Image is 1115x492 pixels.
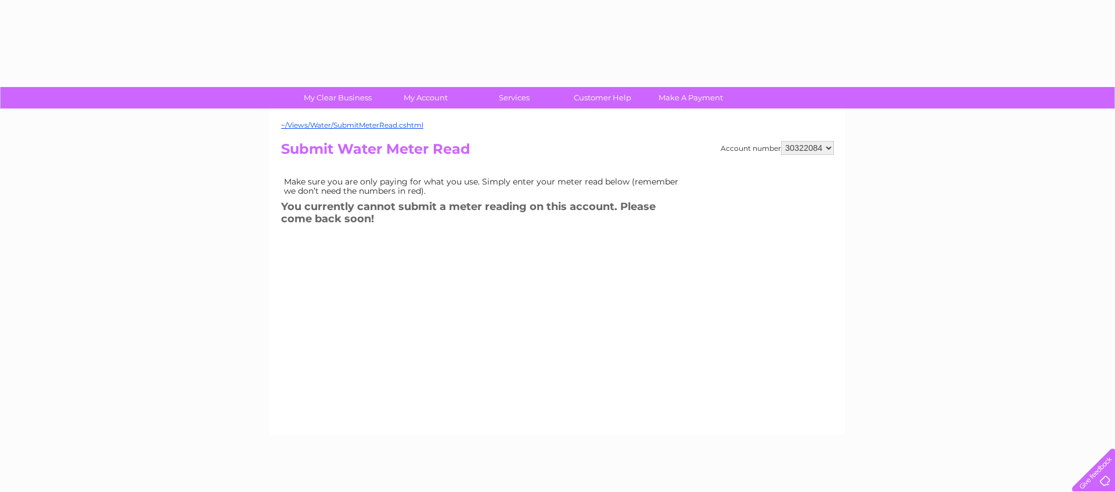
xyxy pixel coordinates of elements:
[466,87,562,108] a: Services
[281,198,688,230] h3: You currently cannot submit a meter reading on this account. Please come back soon!
[281,141,834,163] h2: Submit Water Meter Read
[281,174,688,198] td: Make sure you are only paying for what you use. Simply enter your meter read below (remember we d...
[721,141,834,155] div: Account number
[378,87,474,108] a: My Account
[643,87,739,108] a: Make A Payment
[281,121,423,129] a: ~/Views/Water/SubmitMeterRead.cshtml
[555,87,650,108] a: Customer Help
[290,87,386,108] a: My Clear Business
